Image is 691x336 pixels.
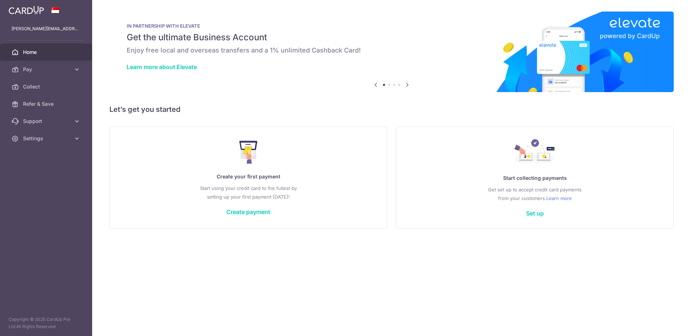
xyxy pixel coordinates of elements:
p: [PERSON_NAME][EMAIL_ADDRESS][DOMAIN_NAME] [12,25,81,32]
span: Home [23,49,71,56]
span: Refer & Save [23,100,71,108]
img: Make Payment [239,141,258,164]
p: Start using your credit card to the fullest by setting up your first payment [DATE]! [124,184,372,201]
span: Pay [23,66,71,73]
a: Create payment [226,208,270,215]
p: Create your first payment [124,172,372,181]
span: Support [23,118,71,125]
img: CardUp [9,6,44,14]
h5: Get the ultimate Business Account [127,32,656,43]
iframe: Opens a widget where you can find more information [645,314,684,332]
p: Get set up to accept credit card payments from your customers. [411,185,659,203]
img: Renovation banner [109,12,674,92]
h5: Let’s get you started [109,104,674,115]
p: IN PARTNERSHIP WITH ELEVATE [127,23,656,29]
h6: Enjoy free local and overseas transfers and a 1% unlimited Cashback Card! [127,46,656,55]
img: Collect Payment [514,139,555,165]
span: Collect [23,83,71,90]
a: Learn more about Elevate [127,63,197,71]
p: Start collecting payments [411,174,659,182]
a: Learn more [546,194,572,203]
a: Set up [526,210,544,217]
span: Settings [23,135,71,142]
